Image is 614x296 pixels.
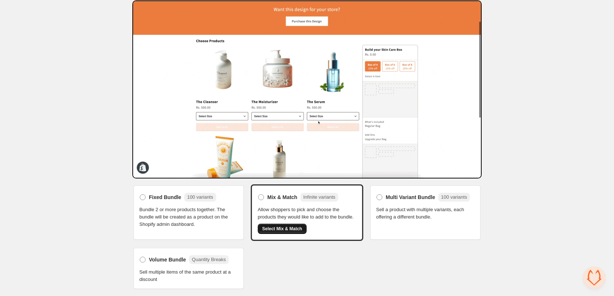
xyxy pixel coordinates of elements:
[267,194,297,201] span: Mix & Match
[139,268,238,283] span: Sell multiple items of the same product at a discount
[441,194,467,200] span: 100 variants
[192,257,226,262] span: Quantity Breaks
[583,267,605,289] div: Open chat
[149,194,181,201] span: Fixed Bundle
[258,206,356,221] span: Allow shoppers to pick and choose the products they would like to add to the bundle.
[303,194,335,200] span: Infinite variants
[187,194,213,200] span: 100 variants
[262,226,302,232] span: Select Mix & Match
[386,194,435,201] span: Multi Variant Bundle
[139,206,238,228] span: Bundle 2 or more products together. The bundle will be created as a product on the Shopify admin ...
[258,224,307,234] button: Select Mix & Match
[132,0,482,178] img: Bundle Preview
[376,206,475,221] span: Sell a product with multiple variants, each offering a different bundle.
[149,256,186,263] span: Volume Bundle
